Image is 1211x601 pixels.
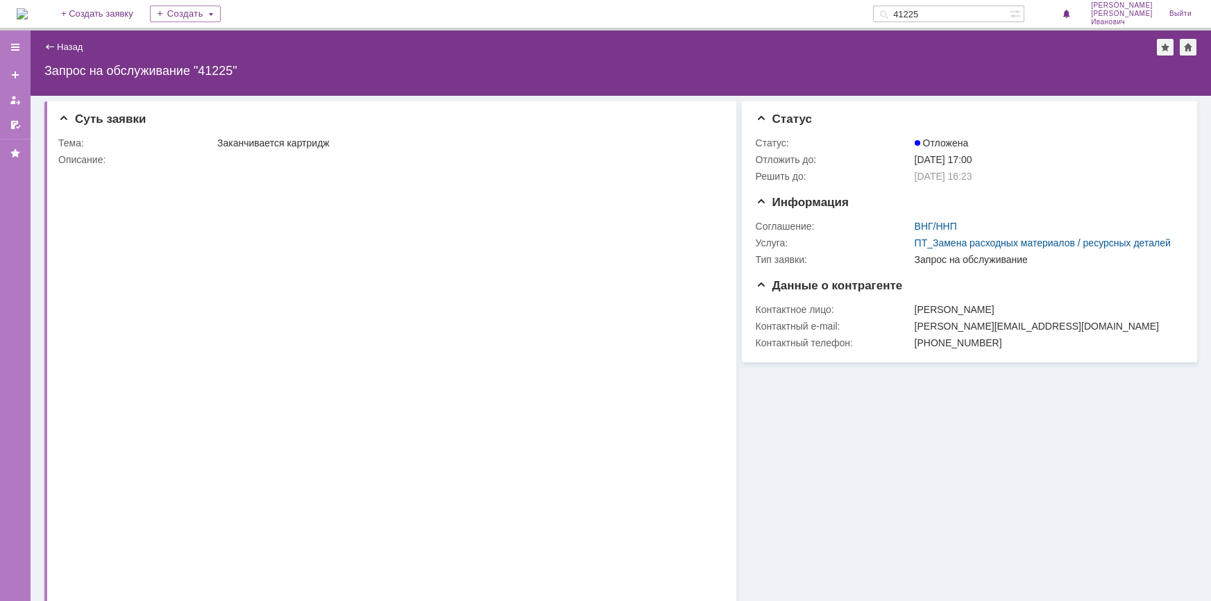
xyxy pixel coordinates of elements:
span: Отложена [915,137,969,149]
div: Контактный e-mail: [756,321,912,332]
a: Мои заявки [4,89,26,111]
div: Заканчивается картридж [217,137,715,149]
img: logo [17,8,28,19]
div: Описание: [58,154,718,165]
span: [DATE] 16:23 [915,171,972,182]
a: ВНГ/ННП [915,221,957,232]
div: [PERSON_NAME] [915,304,1176,315]
div: Решить до: [756,171,912,182]
div: Создать [150,6,221,22]
span: Суть заявки [58,112,146,126]
span: Информация [756,196,849,209]
div: Тип заявки: [756,254,912,265]
span: [PERSON_NAME] [1091,10,1153,18]
span: [PERSON_NAME] [1091,1,1153,10]
a: ПТ_Замена расходных материалов / ресурсных деталей [915,237,1171,248]
div: Статус: [756,137,912,149]
a: Назад [57,42,83,52]
span: Данные о контрагенте [756,279,903,292]
div: Добавить в избранное [1157,39,1174,56]
div: Тема: [58,137,214,149]
span: Иванович [1091,18,1153,26]
span: Статус [756,112,812,126]
span: Расширенный поиск [1010,6,1024,19]
div: [DATE] 17:00 [915,154,1176,165]
div: Контактное лицо: [756,304,912,315]
a: Перейти на домашнюю страницу [17,8,28,19]
a: Мои согласования [4,114,26,136]
div: Услуга: [756,237,912,248]
div: Запрос на обслуживание [915,254,1176,265]
div: [PHONE_NUMBER] [915,337,1176,348]
div: Запрос на обслуживание "41225" [44,64,1197,78]
div: Отложить до: [756,154,912,165]
a: Создать заявку [4,64,26,86]
div: Контактный телефон: [756,337,912,348]
div: Соглашение: [756,221,912,232]
div: Сделать домашней страницей [1180,39,1196,56]
div: [PERSON_NAME][EMAIL_ADDRESS][DOMAIN_NAME] [915,321,1176,332]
